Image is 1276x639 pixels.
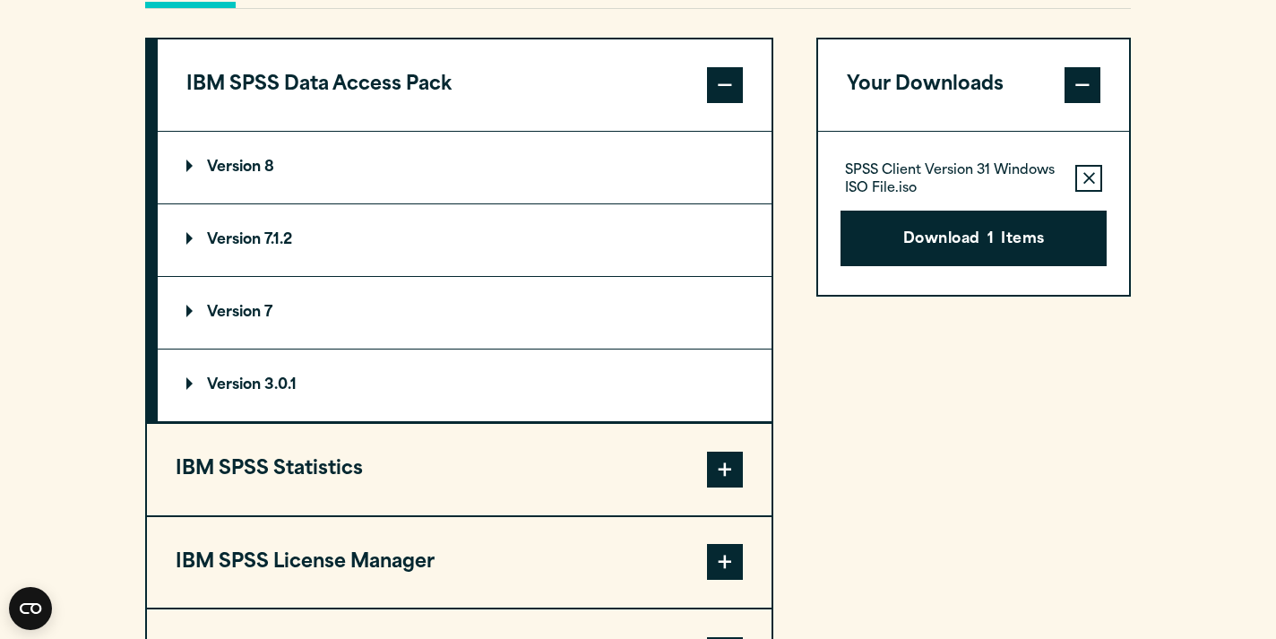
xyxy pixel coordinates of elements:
[158,132,772,203] summary: Version 8
[158,350,772,421] summary: Version 3.0.1
[818,131,1129,295] div: Your Downloads
[147,517,772,609] button: IBM SPSS License Manager
[186,378,297,393] p: Version 3.0.1
[186,233,292,247] p: Version 7.1.2
[987,229,994,252] span: 1
[186,160,274,175] p: Version 8
[818,39,1129,131] button: Your Downloads
[845,162,1061,198] p: SPSS Client Version 31 Windows ISO File.iso
[9,587,52,630] button: Open CMP widget
[158,39,772,131] button: IBM SPSS Data Access Pack
[158,277,772,349] summary: Version 7
[147,424,772,515] button: IBM SPSS Statistics
[186,306,272,320] p: Version 7
[158,204,772,276] summary: Version 7.1.2
[841,211,1107,266] button: Download1Items
[158,131,772,422] div: IBM SPSS Data Access Pack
